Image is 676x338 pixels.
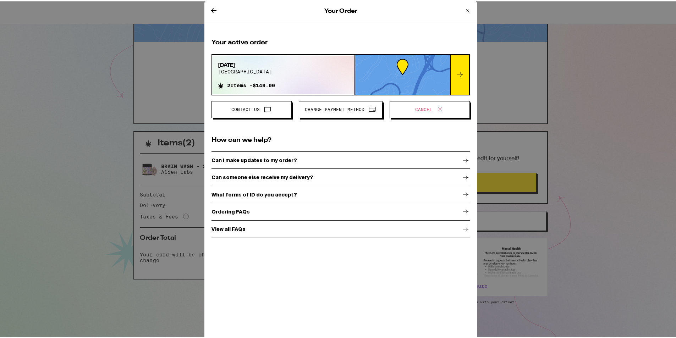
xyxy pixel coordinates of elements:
h2: Your active order [211,37,470,46]
p: Ordering FAQs [211,207,250,213]
a: Ordering FAQs [211,202,470,220]
a: Can I make updates to my order? [211,150,470,168]
a: What forms of ID do you accept? [211,185,470,202]
span: Hi. Need any help? [4,5,51,11]
span: Change Payment Method [305,106,364,110]
span: Contact Us [231,106,260,110]
a: View all FAQs [211,219,470,237]
p: Can someone else receive my delivery? [211,173,313,179]
a: Can someone else receive my delivery? [211,168,470,185]
span: [DATE] [218,60,275,67]
p: View all FAQs [211,225,246,231]
button: Contact Us [211,100,292,117]
h2: How can we help? [211,134,470,143]
span: 2 Items - $149.00 [227,81,275,87]
button: Change Payment Method [299,100,383,117]
p: Can I make updates to my order? [211,156,297,162]
button: Cancel [390,100,470,117]
span: Cancel [415,106,432,110]
span: [GEOGRAPHIC_DATA] [218,67,275,73]
p: What forms of ID do you accept? [211,190,297,196]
